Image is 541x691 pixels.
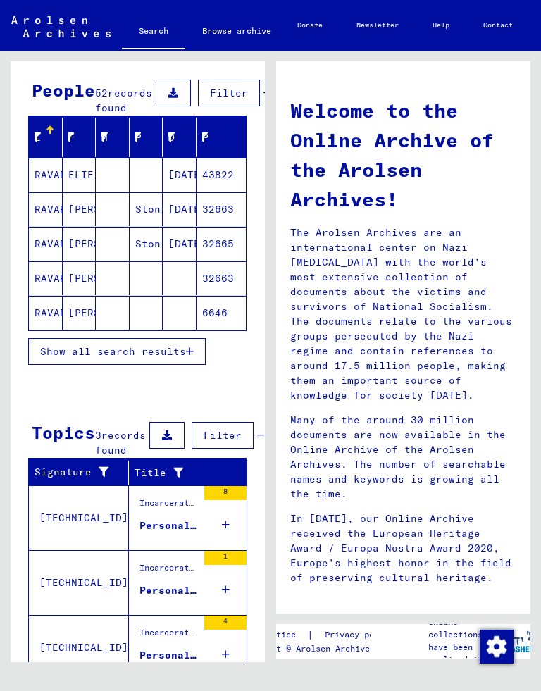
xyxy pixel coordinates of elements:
[280,8,340,42] a: Donate
[130,227,163,261] mat-cell: Stoningbon
[197,158,247,192] mat-cell: 43822
[122,14,185,51] a: Search
[210,87,248,99] span: Filter
[135,130,142,145] div: Place of Birth
[63,118,97,157] mat-header-cell: First Name
[197,261,247,295] mat-cell: 32663
[130,118,163,157] mat-header-cell: Place of Birth
[163,227,197,261] mat-cell: [DATE]
[197,118,247,157] mat-header-cell: Prisoner #
[198,80,260,106] button: Filter
[163,118,197,157] mat-header-cell: Date of Birth
[163,192,197,226] mat-cell: [DATE]
[32,77,95,103] div: People
[168,126,196,149] div: Date of Birth
[35,461,128,484] div: Signature
[139,626,197,646] div: Incarceration Documents / Camps and Ghettos / Dachau Concentration Camp / Individual Documents [G...
[101,126,129,149] div: Maiden Name
[29,192,63,226] mat-cell: RAVARD
[290,96,516,214] h1: Welcome to the Online Archive of the Arolsen Archives!
[204,551,247,565] div: 1
[96,118,130,157] mat-header-cell: Maiden Name
[135,461,230,484] div: Title
[488,623,541,659] img: yv_logo.png
[29,485,129,550] td: [TECHNICAL_ID]
[204,616,247,630] div: 4
[63,261,97,295] mat-cell: [PERSON_NAME]
[479,629,513,663] div: Modification du consentement
[202,130,209,145] div: Prisoner #
[139,648,197,663] div: Personal file of [PERSON_NAME], born on [DEMOGRAPHIC_DATA]
[95,429,101,442] span: 3
[480,630,514,664] img: Modification du consentement
[135,466,212,480] div: Title
[101,130,108,145] div: Maiden Name
[139,561,197,581] div: Incarceration Documents / Camps and Ghettos / Buchenwald Concentration Camp / Individual Document...
[313,628,411,642] a: Privacy policy
[29,550,129,615] td: [TECHNICAL_ID]
[237,642,411,655] p: Copyright © Arolsen Archives, 2021
[202,126,230,149] div: Prisoner #
[29,118,63,157] mat-header-cell: Last Name
[139,518,197,533] div: Personal file of [PERSON_NAME], born on [DEMOGRAPHIC_DATA]
[35,126,62,149] div: Last Name
[63,158,97,192] mat-cell: ELIE
[163,158,197,192] mat-cell: [DATE]
[340,8,416,42] a: Newsletter
[35,130,41,145] div: Last Name
[29,158,63,192] mat-cell: RAVARD
[32,420,95,445] div: Topics
[40,345,186,358] span: Show all search results
[168,130,175,145] div: Date of Birth
[130,192,163,226] mat-cell: Stonington
[290,511,516,585] p: In [DATE], our Online Archive received the European Heritage Award / Europa Nostra Award 2020, Eu...
[35,465,111,480] div: Signature
[139,497,197,516] div: Incarceration Documents / Camps and Ghettos / Buchenwald Concentration Camp / Individual Document...
[68,130,75,145] div: First Name
[290,413,516,502] p: Many of the around 30 million documents are now available in the Online Archive of the Arolsen Ar...
[204,429,242,442] span: Filter
[197,192,247,226] mat-cell: 32663
[11,16,111,37] img: Arolsen_neg.svg
[197,296,247,330] mat-cell: 6646
[68,126,96,149] div: First Name
[29,261,63,295] mat-cell: RAVARD
[28,338,206,365] button: Show all search results
[237,628,411,642] div: |
[29,615,129,680] td: [TECHNICAL_ID]
[139,583,197,598] div: Personal file of [PERSON_NAME], born on [DEMOGRAPHIC_DATA]
[95,429,146,456] span: records found
[63,192,97,226] mat-cell: [PERSON_NAME]
[290,225,516,403] p: The Arolsen Archives are an international center on Nazi [MEDICAL_DATA] with the world’s most ext...
[197,227,247,261] mat-cell: 32665
[135,126,163,149] div: Place of Birth
[95,87,108,99] span: 52
[416,8,466,42] a: Help
[63,227,97,261] mat-cell: [PERSON_NAME]
[29,227,63,261] mat-cell: RAVARD
[29,296,63,330] mat-cell: RAVARD
[185,14,288,48] a: Browse archive
[192,422,254,449] button: Filter
[95,87,152,114] span: records found
[466,8,530,42] a: Contact
[204,486,247,500] div: 8
[63,296,97,330] mat-cell: [PERSON_NAME]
